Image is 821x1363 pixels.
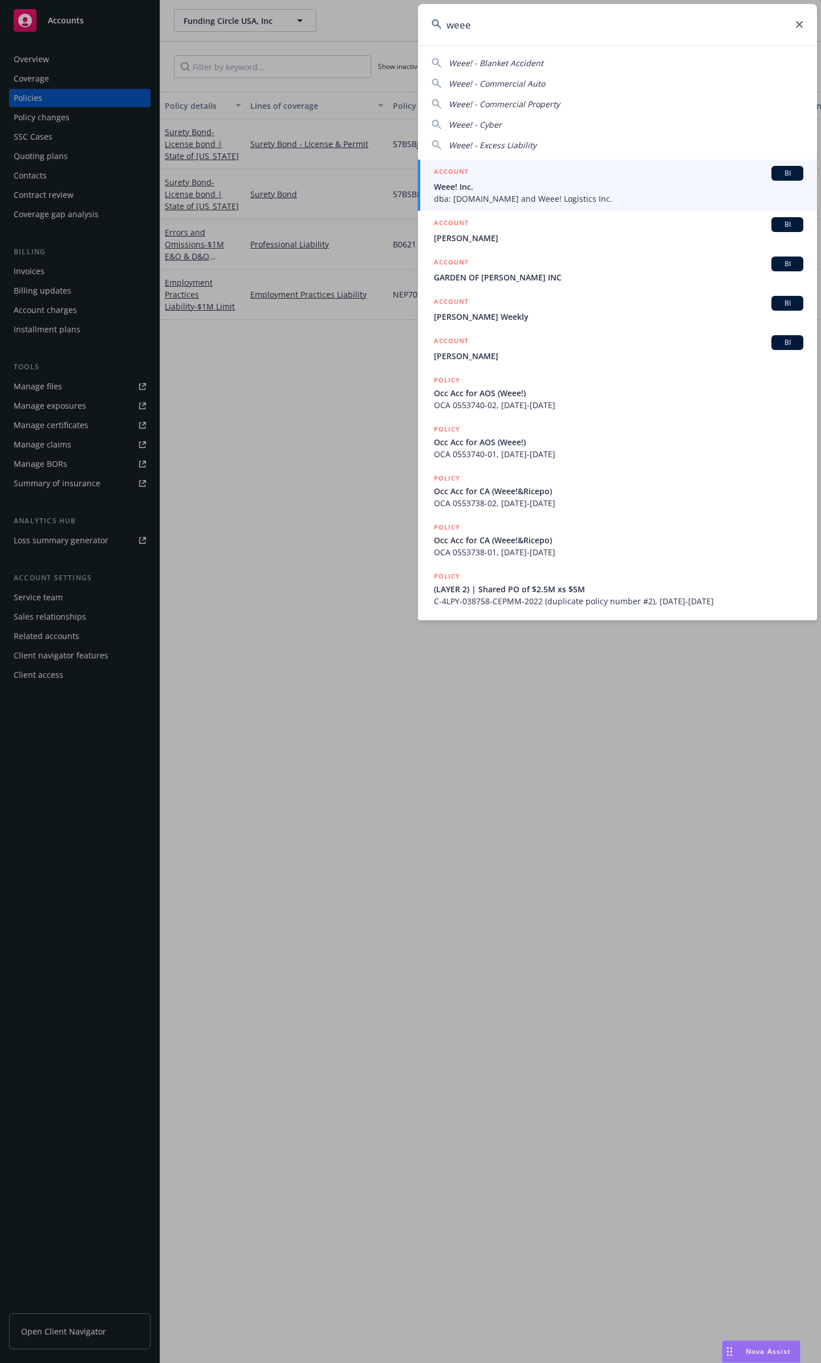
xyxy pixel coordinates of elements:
[418,368,817,417] a: POLICYOcc Acc for AOS (Weee!)OCA 0553740-02, [DATE]-[DATE]
[434,387,803,399] span: Occ Acc for AOS (Weee!)
[776,259,799,269] span: BI
[434,571,460,582] h5: POLICY
[434,193,803,205] span: dba: [DOMAIN_NAME] and Weee! Logistics Inc.
[434,448,803,460] span: OCA 0553740-01, [DATE]-[DATE]
[418,417,817,466] a: POLICYOcc Acc for AOS (Weee!)OCA 0553740-01, [DATE]-[DATE]
[434,534,803,546] span: Occ Acc for CA (Weee!&Ricepo)
[434,257,469,270] h5: ACCOUNT
[434,497,803,509] span: OCA 0553738-02, [DATE]-[DATE]
[434,311,803,323] span: [PERSON_NAME] Weekly
[776,298,799,308] span: BI
[449,140,537,150] span: Weee! - Excess Liability
[776,168,799,178] span: BI
[434,350,803,362] span: [PERSON_NAME]
[418,211,817,250] a: ACCOUNTBI[PERSON_NAME]
[434,546,803,558] span: OCA 0553738-01, [DATE]-[DATE]
[418,290,817,329] a: ACCOUNTBI[PERSON_NAME] Weekly
[722,1341,737,1362] div: Drag to move
[418,4,817,45] input: Search...
[434,335,469,349] h5: ACCOUNT
[449,78,545,89] span: Weee! - Commercial Auto
[449,119,502,130] span: Weee! - Cyber
[434,271,803,283] span: GARDEN OF [PERSON_NAME] INC
[434,217,469,231] h5: ACCOUNT
[722,1340,800,1363] button: Nova Assist
[418,564,817,613] a: POLICY(LAYER 2) | Shared PO of $2.5M xs $5MC-4LPY-038758-CEPMM-2022 (duplicate policy number #2),...
[434,473,460,484] h5: POLICY
[418,515,817,564] a: POLICYOcc Acc for CA (Weee!&Ricepo)OCA 0553738-01, [DATE]-[DATE]
[434,166,469,180] h5: ACCOUNT
[449,58,543,68] span: Weee! - Blanket Accident
[434,522,460,533] h5: POLICY
[434,232,803,244] span: [PERSON_NAME]
[746,1346,791,1356] span: Nova Assist
[449,99,560,109] span: Weee! - Commercial Property
[434,424,460,435] h5: POLICY
[434,296,469,310] h5: ACCOUNT
[434,436,803,448] span: Occ Acc for AOS (Weee!)
[434,583,803,595] span: (LAYER 2) | Shared PO of $2.5M xs $5M
[434,181,803,193] span: Weee! Inc.
[418,160,817,211] a: ACCOUNTBIWeee! Inc.dba: [DOMAIN_NAME] and Weee! Logistics Inc.
[418,329,817,368] a: ACCOUNTBI[PERSON_NAME]
[434,375,460,386] h5: POLICY
[776,337,799,348] span: BI
[434,595,803,607] span: C-4LPY-038758-CEPMM-2022 (duplicate policy number #2), [DATE]-[DATE]
[434,399,803,411] span: OCA 0553740-02, [DATE]-[DATE]
[418,250,817,290] a: ACCOUNTBIGARDEN OF [PERSON_NAME] INC
[434,485,803,497] span: Occ Acc for CA (Weee!&Ricepo)
[776,219,799,230] span: BI
[418,466,817,515] a: POLICYOcc Acc for CA (Weee!&Ricepo)OCA 0553738-02, [DATE]-[DATE]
